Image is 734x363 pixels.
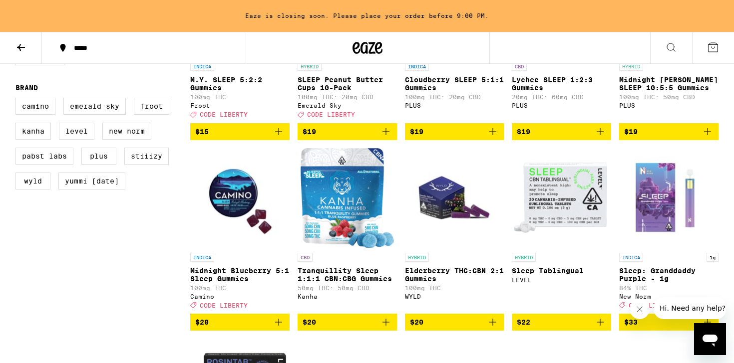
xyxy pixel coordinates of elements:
[654,297,726,319] iframe: Message from company
[619,285,719,291] p: 84% THC
[15,173,50,189] label: WYLD
[630,299,650,319] iframe: Close message
[405,285,504,291] p: 100mg THC
[624,128,638,136] span: $19
[410,128,423,136] span: $19
[59,123,94,140] label: LEVEL
[512,123,611,140] button: Add to bag
[298,123,397,140] button: Add to bag
[512,277,611,283] div: LEVEL
[58,173,125,189] label: Yummi [DATE]
[405,76,504,92] p: Cloudberry SLEEP 5:1:1 Gummies
[405,62,429,71] p: INDICA
[307,112,355,118] span: CODE LIBERTY
[298,267,397,283] p: Tranquillity Sleep 1:1:1 CBN:CBG Gummies
[190,62,214,71] p: INDICA
[405,94,504,100] p: 100mg THC: 20mg CBD
[190,267,290,283] p: Midnight Blueberry 5:1 Sleep Gummies
[405,102,504,109] div: PLUS
[15,98,55,115] label: Camino
[298,102,397,109] div: Emerald Sky
[298,76,397,92] p: SLEEP Peanut Butter Cups 10-Pack
[195,128,209,136] span: $15
[298,293,397,300] div: Kanha
[512,267,611,275] p: Sleep Tablingual
[190,285,290,291] p: 100mg THC
[619,102,719,109] div: PLUS
[619,293,719,300] div: New Norm
[190,148,290,314] a: Open page for Midnight Blueberry 5:1 Sleep Gummies from Camino
[190,253,214,262] p: INDICA
[517,318,530,326] span: $22
[707,253,719,262] p: 1g
[405,293,504,300] div: WYLD
[298,253,313,262] p: CBD
[200,302,248,309] span: CODE LIBERTY
[410,318,423,326] span: $20
[190,314,290,331] button: Add to bag
[512,148,611,248] img: LEVEL - Sleep Tablingual
[619,76,719,92] p: Midnight [PERSON_NAME] SLEEP 10:5:5 Gummies
[303,318,316,326] span: $20
[190,94,290,100] p: 100mg THC
[624,318,638,326] span: $33
[15,148,73,165] label: Pabst Labs
[694,323,726,355] iframe: Button to launch messaging window
[405,267,504,283] p: Elderberry THC:CBN 2:1 Gummies
[619,94,719,100] p: 100mg THC: 50mg CBD
[619,148,719,314] a: Open page for Sleep: Granddaddy Purple - 1g from New Norm
[298,148,397,314] a: Open page for Tranquillity Sleep 1:1:1 CBN:CBG Gummies from Kanha
[405,148,504,248] img: WYLD - Elderberry THC:CBN 2:1 Gummies
[512,314,611,331] button: Add to bag
[405,123,504,140] button: Add to bag
[81,148,116,165] label: PLUS
[629,302,677,309] span: CODE LIBERTY
[512,62,527,71] p: CBD
[512,76,611,92] p: Lychee SLEEP 1:2:3 Gummies
[15,123,51,140] label: Kanha
[301,148,394,248] img: Kanha - Tranquillity Sleep 1:1:1 CBN:CBG Gummies
[619,62,643,71] p: HYBRID
[512,148,611,314] a: Open page for Sleep Tablingual from LEVEL
[512,94,611,100] p: 20mg THC: 60mg CBD
[190,293,290,300] div: Camino
[517,128,530,136] span: $19
[298,94,397,100] p: 100mg THC: 20mg CBD
[298,314,397,331] button: Add to bag
[619,267,719,283] p: Sleep: Granddaddy Purple - 1g
[15,84,38,92] legend: Brand
[190,148,290,248] img: Camino - Midnight Blueberry 5:1 Sleep Gummies
[134,98,169,115] label: Froot
[190,102,290,109] div: Froot
[298,62,322,71] p: HYBRID
[200,112,248,118] span: CODE LIBERTY
[190,123,290,140] button: Add to bag
[619,123,719,140] button: Add to bag
[619,314,719,331] button: Add to bag
[512,253,536,262] p: HYBRID
[102,123,151,140] label: New Norm
[63,98,126,115] label: Emerald Sky
[619,253,643,262] p: INDICA
[298,285,397,291] p: 50mg THC: 50mg CBD
[405,314,504,331] button: Add to bag
[124,148,169,165] label: STIIIZY
[190,76,290,92] p: M.Y. SLEEP 5:2:2 Gummies
[405,253,429,262] p: HYBRID
[512,102,611,109] div: PLUS
[405,148,504,314] a: Open page for Elderberry THC:CBN 2:1 Gummies from WYLD
[303,128,316,136] span: $19
[619,148,719,248] img: New Norm - Sleep: Granddaddy Purple - 1g
[195,318,209,326] span: $20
